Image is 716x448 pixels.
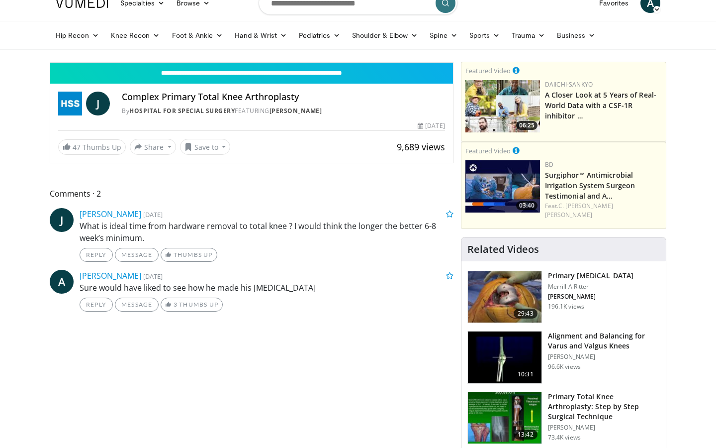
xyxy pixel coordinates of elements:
[418,121,445,130] div: [DATE]
[50,187,453,200] span: Comments 2
[514,430,537,440] span: 13:42
[467,392,660,445] a: 13:42 Primary Total Knee Arthroplasty: Step by Step Surgical Technique [PERSON_NAME] 73.4K views
[143,272,163,281] small: [DATE]
[465,66,511,75] small: Featured Video
[122,107,445,115] div: By FEATURING
[548,293,633,301] p: [PERSON_NAME]
[467,331,660,384] a: 10:31 Alignment and Balancing for Varus and Valgus Knees [PERSON_NAME] 96.6K views
[143,210,163,219] small: [DATE]
[468,271,541,323] img: 297061_3.png.150x105_q85_crop-smart_upscale.jpg
[506,25,551,45] a: Trauma
[548,353,660,361] p: [PERSON_NAME]
[86,92,110,115] a: J
[122,92,445,103] h4: Complex Primary Total Knee Arthroplasty
[174,301,178,308] span: 3
[115,248,159,262] a: Message
[548,271,633,281] h3: Primary [MEDICAL_DATA]
[229,25,293,45] a: Hand & Wrist
[50,62,453,63] video-js: Video Player
[50,208,74,232] a: J
[80,209,141,220] a: [PERSON_NAME]
[468,332,541,383] img: 38523_0000_3.png.150x105_q85_crop-smart_upscale.jpg
[545,202,662,220] div: Feat.
[293,25,346,45] a: Pediatrics
[516,121,537,130] span: 06:25
[548,424,660,432] p: [PERSON_NAME]
[80,220,453,244] p: What is ideal time from hardware removal to total knee ? I would think the longer the better 6-8 ...
[80,282,453,294] p: Sure would have liked to see how he made his [MEDICAL_DATA]
[548,331,660,351] h3: Alignment and Balancing for Varus and Valgus Knees
[548,434,581,442] p: 73.4K views
[467,243,539,255] h4: Related Videos
[269,107,322,115] a: [PERSON_NAME]
[545,202,613,219] a: C. [PERSON_NAME] [PERSON_NAME]
[463,25,506,45] a: Sports
[545,170,635,201] a: Surgiphor™ Antimicrobial Irrigation System Surgeon Testimonial and A…
[468,392,541,444] img: oa8B-rsjN5HfbTbX5hMDoxOjB1O5lLKx_1.150x105_q85_crop-smart_upscale.jpg
[545,160,553,169] a: BD
[105,25,166,45] a: Knee Recon
[548,392,660,422] h3: Primary Total Knee Arthroplasty: Step by Step Surgical Technique
[80,270,141,281] a: [PERSON_NAME]
[548,283,633,291] p: Merrill A Ritter
[130,139,176,155] button: Share
[346,25,424,45] a: Shoulder & Elbow
[161,298,223,312] a: 3 Thumbs Up
[465,80,540,132] img: 93c22cae-14d1-47f0-9e4a-a244e824b022.png.150x105_q85_crop-smart_upscale.jpg
[129,107,235,115] a: Hospital for Special Surgery
[80,298,113,312] a: Reply
[467,271,660,324] a: 29:43 Primary [MEDICAL_DATA] Merrill A Ritter [PERSON_NAME] 196.1K views
[161,248,217,262] a: Thumbs Up
[50,25,105,45] a: Hip Recon
[115,298,159,312] a: Message
[465,160,540,213] a: 03:40
[180,139,231,155] button: Save to
[548,303,584,311] p: 196.1K views
[516,201,537,210] span: 03:40
[73,142,81,152] span: 47
[424,25,463,45] a: Spine
[58,92,82,115] img: Hospital for Special Surgery
[80,248,113,262] a: Reply
[545,80,593,89] a: Daiichi-Sankyo
[514,369,537,379] span: 10:31
[465,80,540,132] a: 06:25
[465,160,540,213] img: 70422da6-974a-44ac-bf9d-78c82a89d891.150x105_q85_crop-smart_upscale.jpg
[465,146,511,155] small: Featured Video
[548,363,581,371] p: 96.6K views
[50,270,74,294] a: A
[545,90,656,120] a: A Closer Look at 5 Years of Real-World Data with a CSF-1R inhibitor …
[58,139,126,155] a: 47 Thumbs Up
[166,25,229,45] a: Foot & Ankle
[514,309,537,319] span: 29:43
[397,141,445,153] span: 9,689 views
[551,25,602,45] a: Business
